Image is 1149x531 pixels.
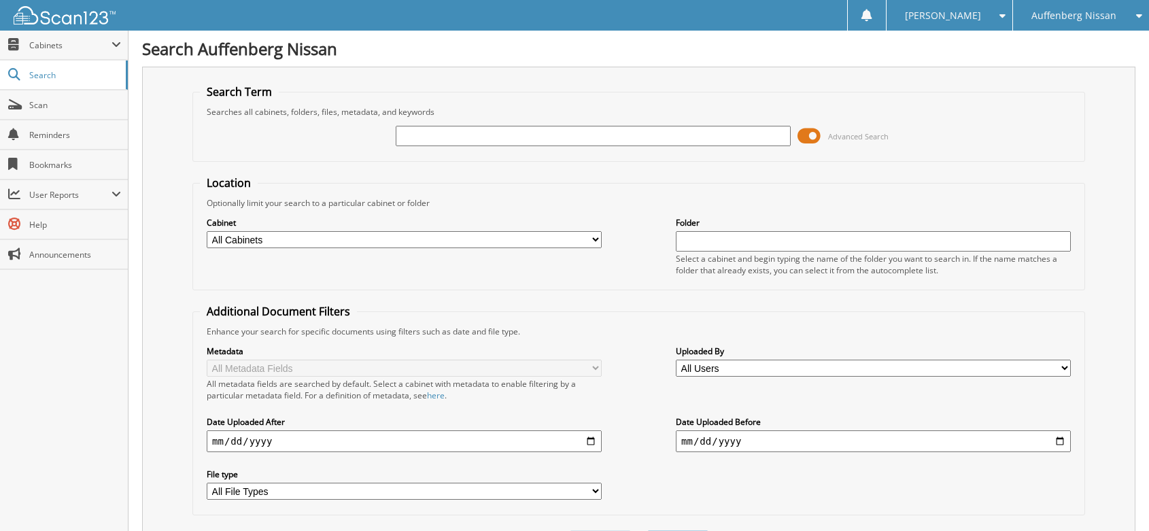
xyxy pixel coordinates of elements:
[207,416,602,428] label: Date Uploaded After
[29,189,112,201] span: User Reports
[207,378,602,401] div: All metadata fields are searched by default. Select a cabinet with metadata to enable filtering b...
[200,304,357,319] legend: Additional Document Filters
[676,416,1071,428] label: Date Uploaded Before
[29,249,121,260] span: Announcements
[828,131,889,141] span: Advanced Search
[427,390,445,401] a: here
[29,39,112,51] span: Cabinets
[29,159,121,171] span: Bookmarks
[200,84,279,99] legend: Search Term
[29,99,121,111] span: Scan
[200,197,1078,209] div: Optionally limit your search to a particular cabinet or folder
[676,345,1071,357] label: Uploaded By
[29,219,121,230] span: Help
[676,253,1071,276] div: Select a cabinet and begin typing the name of the folder you want to search in. If the name match...
[207,430,602,452] input: start
[29,69,119,81] span: Search
[676,217,1071,228] label: Folder
[207,217,602,228] label: Cabinet
[200,106,1078,118] div: Searches all cabinets, folders, files, metadata, and keywords
[200,326,1078,337] div: Enhance your search for specific documents using filters such as date and file type.
[207,345,602,357] label: Metadata
[1031,12,1116,20] span: Auffenberg Nissan
[29,129,121,141] span: Reminders
[905,12,981,20] span: [PERSON_NAME]
[207,468,602,480] label: File type
[14,6,116,24] img: scan123-logo-white.svg
[676,430,1071,452] input: end
[200,175,258,190] legend: Location
[142,37,1135,60] h1: Search Auffenberg Nissan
